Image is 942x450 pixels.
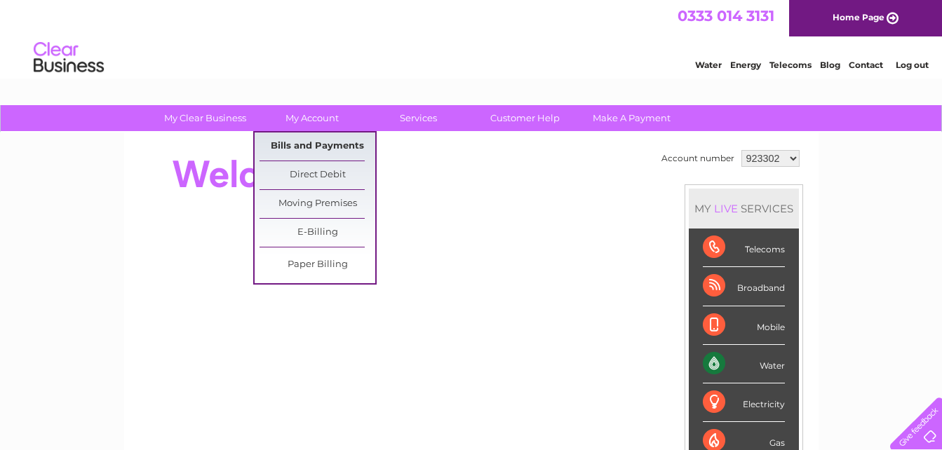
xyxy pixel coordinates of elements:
[260,190,375,218] a: Moving Premises
[730,60,761,70] a: Energy
[254,105,370,131] a: My Account
[260,161,375,189] a: Direct Debit
[703,383,785,422] div: Electricity
[147,105,263,131] a: My Clear Business
[467,105,583,131] a: Customer Help
[361,105,476,131] a: Services
[703,345,785,383] div: Water
[703,229,785,267] div: Telecoms
[574,105,689,131] a: Make A Payment
[896,60,929,70] a: Log out
[678,7,774,25] a: 0333 014 3131
[703,267,785,306] div: Broadband
[711,202,741,215] div: LIVE
[140,8,803,68] div: Clear Business is a trading name of Verastar Limited (registered in [GEOGRAPHIC_DATA] No. 3667643...
[260,132,375,161] a: Bills and Payments
[849,60,883,70] a: Contact
[769,60,812,70] a: Telecoms
[33,36,105,79] img: logo.png
[689,189,799,229] div: MY SERVICES
[260,251,375,279] a: Paper Billing
[658,146,738,170] td: Account number
[703,306,785,345] div: Mobile
[260,219,375,247] a: E-Billing
[695,60,722,70] a: Water
[820,60,840,70] a: Blog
